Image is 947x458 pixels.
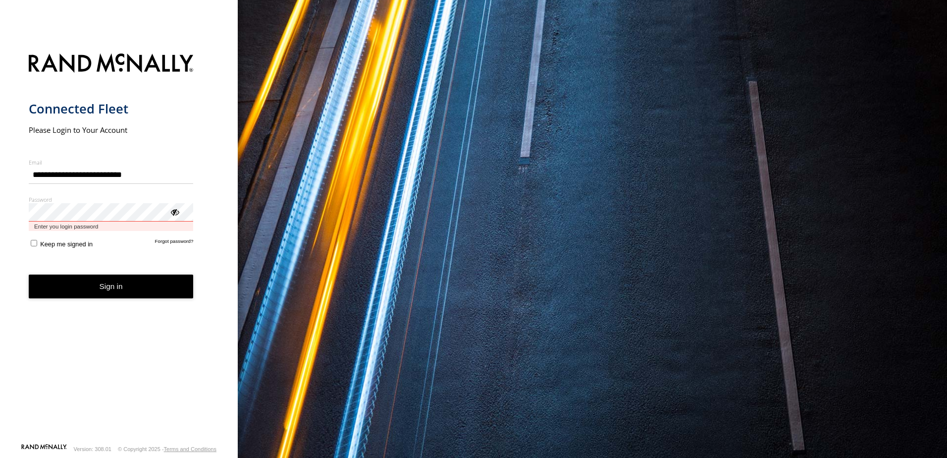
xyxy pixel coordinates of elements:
[40,240,93,248] span: Keep me signed in
[29,101,194,117] h1: Connected Fleet
[29,48,210,443] form: main
[29,159,194,166] label: Email
[74,446,111,452] div: Version: 308.01
[31,240,37,246] input: Keep me signed in
[118,446,216,452] div: © Copyright 2025 -
[29,222,194,231] span: Enter you login password
[29,52,194,77] img: Rand McNally
[29,275,194,299] button: Sign in
[169,207,179,217] div: ViewPassword
[29,196,194,203] label: Password
[155,238,194,248] a: Forgot password?
[29,125,194,135] h2: Please Login to Your Account
[164,446,216,452] a: Terms and Conditions
[21,444,67,454] a: Visit our Website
